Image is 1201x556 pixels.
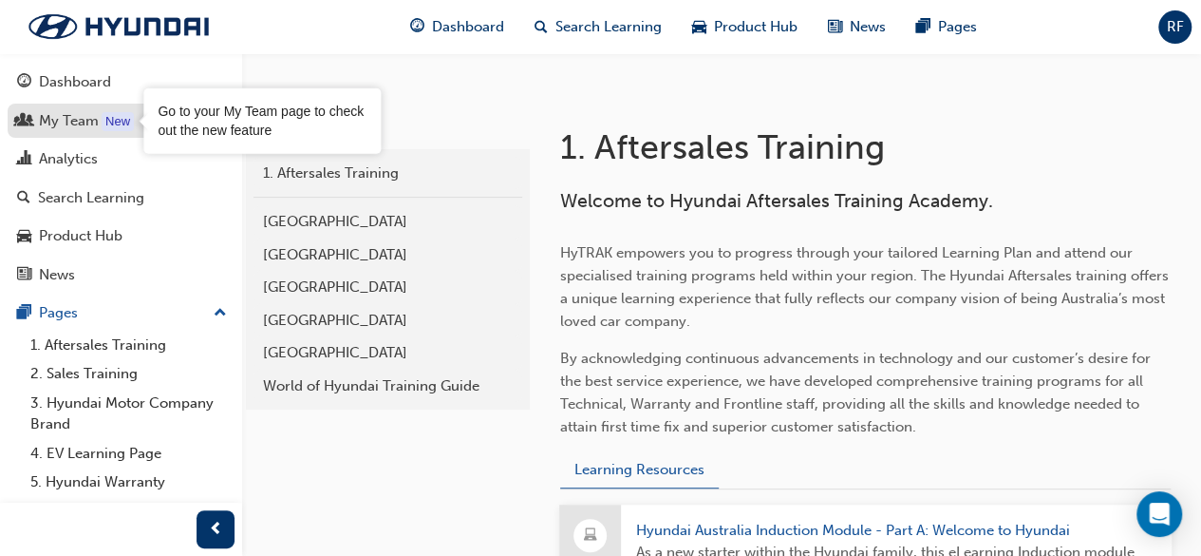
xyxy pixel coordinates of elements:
[209,518,223,542] span: prev-icon
[1158,10,1192,44] button: RF
[8,258,235,293] a: News
[38,187,144,209] div: Search Learning
[17,113,31,130] span: people-icon
[39,302,78,324] div: Pages
[560,126,1057,168] h1: 1. Aftersales Training
[8,296,235,331] button: Pages
[253,304,522,337] a: [GEOGRAPHIC_DATA]
[584,524,597,548] span: laptop-icon
[1167,16,1184,38] span: RF
[39,148,98,170] div: Analytics
[39,264,75,286] div: News
[519,8,677,47] a: search-iconSearch Learning
[9,7,228,47] img: Trak
[8,61,235,296] button: DashboardMy TeamAnalyticsSearch LearningProduct HubNews
[263,342,513,364] div: [GEOGRAPHIC_DATA]
[17,267,31,284] span: news-icon
[916,15,930,39] span: pages-icon
[253,336,522,370] a: [GEOGRAPHIC_DATA]
[263,277,513,298] div: [GEOGRAPHIC_DATA]
[17,190,30,207] span: search-icon
[23,468,235,497] a: 5. Hyundai Warranty
[23,439,235,469] a: 4. EV Learning Page
[263,375,513,397] div: World of Hyundai Training Guide
[813,8,901,47] a: news-iconNews
[432,16,504,38] span: Dashboard
[8,65,235,100] a: Dashboard
[1136,491,1182,537] div: Open Intercom Messenger
[253,205,522,239] a: [GEOGRAPHIC_DATA]
[23,359,235,389] a: 2. Sales Training
[560,452,719,489] button: Learning Resources
[263,244,513,266] div: [GEOGRAPHIC_DATA]
[560,190,993,212] span: Welcome to Hyundai Aftersales Training Academy.
[17,151,31,168] span: chart-icon
[8,181,235,216] a: Search Learning
[17,228,31,245] span: car-icon
[555,16,662,38] span: Search Learning
[8,142,235,177] a: Analytics
[23,497,235,527] a: 6. AD Creator
[901,8,992,47] a: pages-iconPages
[17,305,31,322] span: pages-icon
[692,15,706,39] span: car-icon
[560,350,1154,435] span: By acknowledging continuous advancements in technology and our customer’s desire for the best ser...
[850,16,886,38] span: News
[938,16,977,38] span: Pages
[263,211,513,233] div: [GEOGRAPHIC_DATA]
[23,331,235,360] a: 1. Aftersales Training
[263,163,513,184] div: 1. Aftersales Training
[8,104,235,139] a: My Team
[39,110,99,132] div: My Team
[636,520,1156,542] span: Hyundai Australia Induction Module - Part A: Welcome to Hyundai
[263,310,513,332] div: [GEOGRAPHIC_DATA]
[39,71,111,93] div: Dashboard
[8,219,235,254] a: Product Hub
[677,8,813,47] a: car-iconProduct Hub
[39,225,122,247] div: Product Hub
[158,103,366,140] div: Go to your My Team page to check out the new feature
[828,15,842,39] span: news-icon
[23,389,235,439] a: 3. Hyundai Motor Company Brand
[395,8,519,47] a: guage-iconDashboard
[410,15,424,39] span: guage-icon
[17,74,31,91] span: guage-icon
[253,157,522,190] a: 1. Aftersales Training
[535,15,548,39] span: search-icon
[253,271,522,304] a: [GEOGRAPHIC_DATA]
[214,301,227,326] span: up-icon
[714,16,798,38] span: Product Hub
[253,370,522,403] a: World of Hyundai Training Guide
[253,239,522,272] a: [GEOGRAPHIC_DATA]
[102,112,134,131] div: Tooltip anchor
[560,244,1173,330] span: HyTRAK empowers you to progress through your tailored Learning Plan and attend our specialised tr...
